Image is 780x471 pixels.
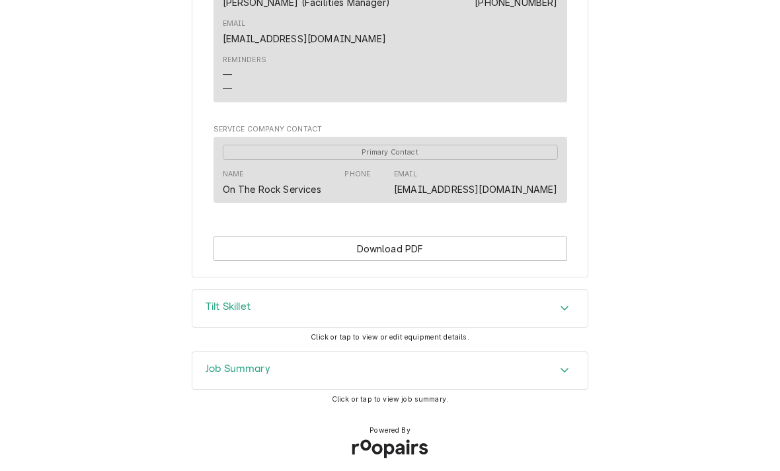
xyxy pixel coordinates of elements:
div: On The Rock Services [223,182,321,196]
div: Primary [223,144,558,160]
span: Click or tap to view or edit equipment details. [311,333,469,342]
div: Tilt Skillet [192,289,588,328]
button: Accordion Details Expand Trigger [192,352,588,389]
span: Click or tap to view job summary. [332,395,448,404]
button: Accordion Details Expand Trigger [192,290,588,327]
div: Email [394,169,557,196]
div: Reminders [223,55,266,65]
div: Reminders [223,55,266,95]
div: Accordion Header [192,352,588,389]
button: Download PDF [214,236,567,261]
div: Name [223,169,321,196]
span: Service Company Contact [214,124,567,135]
h3: Tilt Skillet [206,301,251,313]
div: Button Group [214,236,567,261]
div: — [223,67,232,81]
div: Contact [214,137,567,203]
h3: Job Summary [206,363,270,375]
div: Email [223,18,246,29]
div: Phone [344,169,370,196]
span: Powered By [370,425,410,436]
a: [EMAIL_ADDRESS][DOMAIN_NAME] [394,184,557,195]
img: Roopairs [341,429,439,468]
a: [EMAIL_ADDRESS][DOMAIN_NAME] [223,33,386,44]
div: — [223,81,232,95]
div: Email [223,18,386,45]
div: Service Company Contact List [214,137,567,209]
div: Service Company Contact [214,124,567,209]
div: Job Summary [192,351,588,390]
div: Name [223,169,244,180]
div: Accordion Header [192,290,588,327]
div: Button Group Row [214,236,567,261]
div: Phone [344,169,370,180]
span: Primary Contact [223,145,558,160]
div: Email [394,169,417,180]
